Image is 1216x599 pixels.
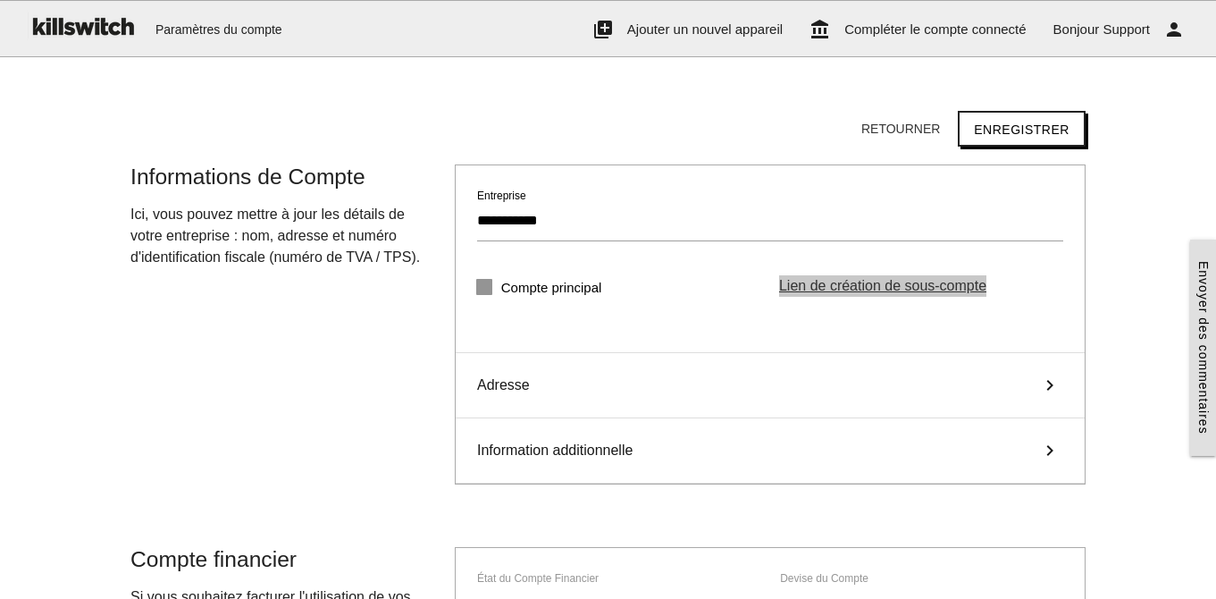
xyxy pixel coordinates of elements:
[477,570,599,586] label: État du Compte Financier
[958,111,1086,147] button: Enregistrer
[1036,440,1063,461] i: keyboard_arrow_right
[477,188,526,204] label: Entreprise
[477,375,530,396] span: Adresse
[1036,375,1063,396] i: keyboard_arrow_right
[130,204,437,268] p: Ici, vous pouvez mettre à jour les détails de votre entreprise : nom, adresse et numéro d'identif...
[780,570,868,586] label: Devise du Compte
[477,440,633,461] span: Information additionnelle
[155,1,282,58] span: Paramètres du compte
[130,547,297,571] span: Compte financier
[1163,1,1185,58] i: person
[27,1,138,51] img: ks-logo-black-160-b.png
[779,278,986,293] a: Lien de création de sous-compte
[847,113,954,145] button: Retourner
[1103,21,1150,37] span: Support
[1053,21,1100,37] span: Bonjour
[627,21,783,37] span: Ajouter un nouvel appareil
[130,165,365,189] span: Informations de Compte
[1190,240,1216,456] a: Envoyer des commentaires
[809,1,831,58] i: account_balance
[592,1,614,58] i: add_to_photos
[844,21,1026,37] span: Compléter le compte connecté
[476,276,602,299] span: Compte principal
